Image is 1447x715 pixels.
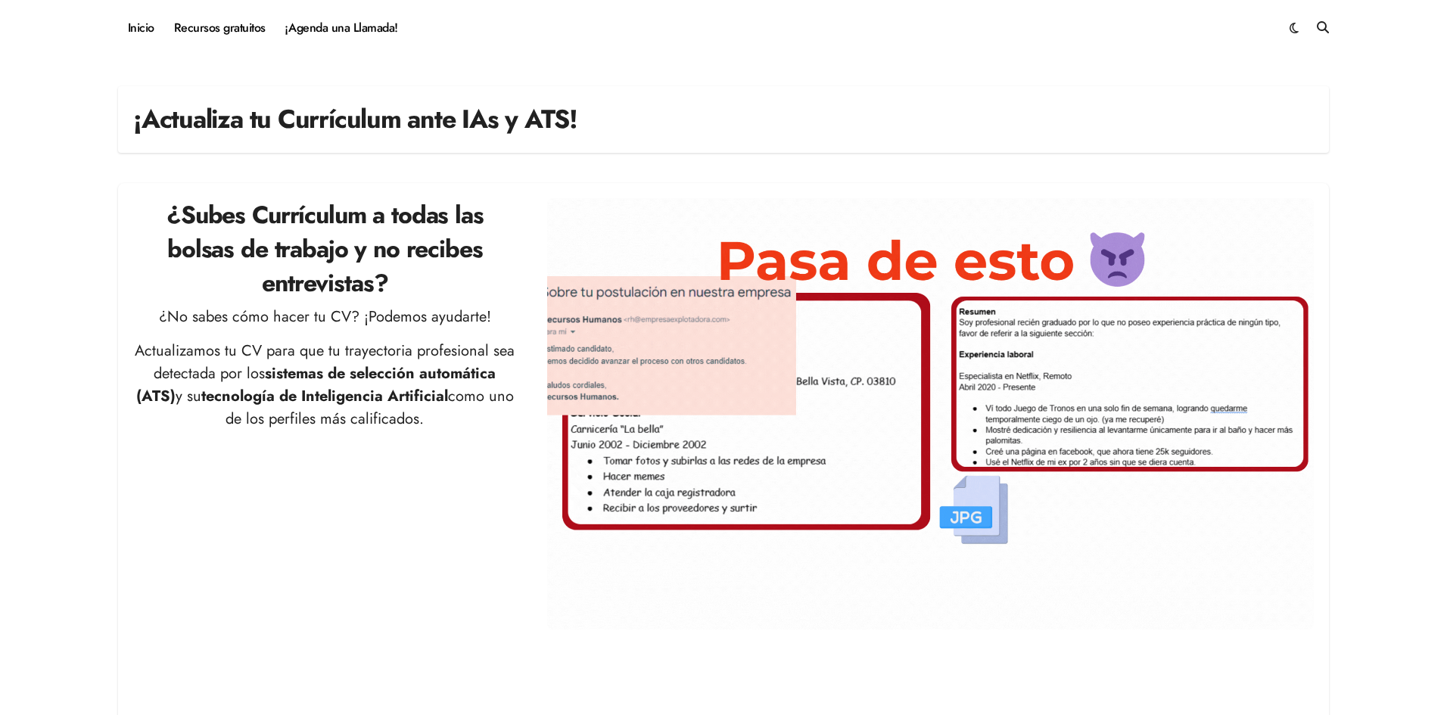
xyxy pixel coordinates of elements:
strong: sistemas de selección automática (ATS) [136,362,496,407]
strong: tecnología de Inteligencia Artificial [201,385,448,407]
p: ¿No sabes cómo hacer tu CV? ¡Podemos ayudarte! [133,306,517,328]
a: ¡Agenda una Llamada! [275,8,408,48]
a: Inicio [118,8,164,48]
p: Actualizamos tu CV para que tu trayectoria profesional sea detectada por los y su como uno de los... [133,340,517,431]
a: Recursos gratuitos [164,8,275,48]
h2: ¿Subes Currículum a todas las bolsas de trabajo y no recibes entrevistas? [133,198,517,300]
h1: ¡Actualiza tu Currículum ante IAs y ATS! [133,101,577,138]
